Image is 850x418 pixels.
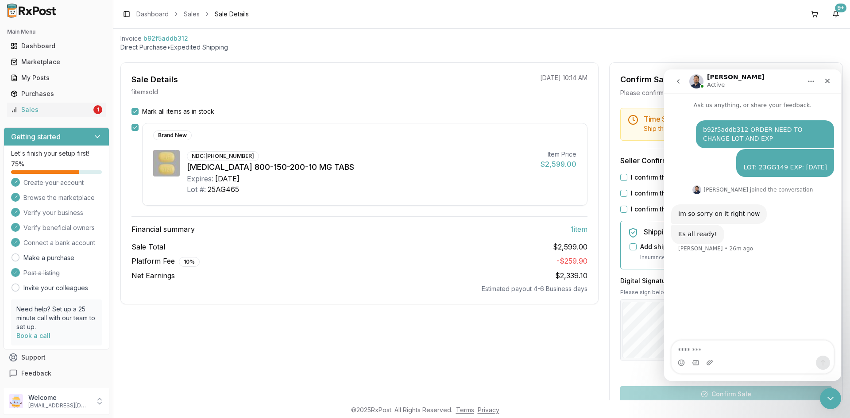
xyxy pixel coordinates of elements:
a: Marketplace [7,54,106,70]
h3: Digital Signature [620,276,832,285]
div: Sale Details [131,73,178,86]
p: Welcome [28,393,90,402]
div: 9+ [835,4,846,12]
div: 10 % [179,257,200,267]
div: Brand New [153,130,192,140]
div: Expires: [187,173,213,184]
div: [DATE] [215,173,240,184]
p: Please sign below to confirm your acceptance of this order [620,289,832,296]
h3: Seller Confirmation [620,155,832,166]
iframe: Intercom live chat [820,388,841,409]
span: Connect a bank account [23,238,95,247]
img: User avatar [9,394,23,408]
button: Sales1 [4,103,109,117]
a: Sales [184,10,200,19]
a: Make a purchase [23,253,74,262]
button: Feedback [4,365,109,381]
div: Please confirm you have all items in stock before proceeding [620,88,832,97]
a: Dashboard [7,38,106,54]
h5: Time Sensitive [644,115,824,123]
p: Direct Purchase • Expedited Shipping [120,43,843,52]
label: I confirm that the 1 selected items are in stock and ready to ship [631,173,827,182]
span: Create your account [23,178,84,187]
label: I confirm that all 1 selected items match the listed condition [631,189,812,198]
button: Marketplace [4,55,109,69]
button: Support [4,349,109,365]
div: Item Price [541,150,576,159]
span: b92f5addb312 [143,34,188,43]
span: Sale Total [131,242,165,252]
div: My Posts [11,73,102,82]
img: RxPost Logo [4,4,60,18]
p: Need help? Set up a 25 minute call with our team to set up. [16,305,97,331]
span: Verify beneficial owners [23,223,95,232]
div: $2,599.00 [541,159,576,169]
a: Purchases [7,86,106,102]
div: Estimated payout 4-6 Business days [131,284,587,293]
span: Post a listing [23,268,60,277]
span: Sale Details [215,10,249,19]
a: Invite your colleagues [23,284,88,292]
div: Invoice [120,34,142,43]
span: Verify your business [23,208,83,217]
p: [EMAIL_ADDRESS][DOMAIN_NAME] [28,402,90,409]
span: Net Earnings [131,270,175,281]
a: Dashboard [136,10,169,19]
span: 1 item [571,224,587,234]
label: I confirm that all expiration dates are correct [631,205,769,214]
label: Add shipping insurance for $38.99 ( 1.5 % of order value) [640,242,813,251]
nav: breadcrumb [136,10,249,19]
div: [MEDICAL_DATA] 800-150-200-10 MG TABS [187,161,533,173]
span: Ship this package by end of day [DATE] . [644,125,763,132]
img: Symtuza 800-150-200-10 MG TABS [153,150,180,176]
a: Privacy [478,406,499,414]
span: Browse the marketplace [23,193,95,202]
button: 9+ [829,7,843,21]
button: My Posts [4,71,109,85]
div: 25AG465 [208,184,239,195]
p: Let's finish your setup first! [11,149,102,158]
div: Marketplace [11,58,102,66]
a: Sales1 [7,102,106,118]
div: 1 [93,105,102,114]
span: Financial summary [131,224,195,234]
div: Lot #: [187,184,206,195]
a: Terms [456,406,474,414]
a: Book a call [16,332,50,339]
button: Dashboard [4,39,109,53]
div: Sales [11,105,92,114]
span: Feedback [21,369,51,378]
a: My Posts [7,70,106,86]
div: Confirm Sale [620,73,671,86]
div: NDC: [PHONE_NUMBER] [187,151,259,161]
p: 1 item sold [131,88,158,96]
h2: Main Menu [7,28,106,35]
span: 75 % [11,160,24,169]
button: Purchases [4,87,109,101]
iframe: Intercom live chat [664,69,841,381]
span: $2,599.00 [553,242,587,252]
